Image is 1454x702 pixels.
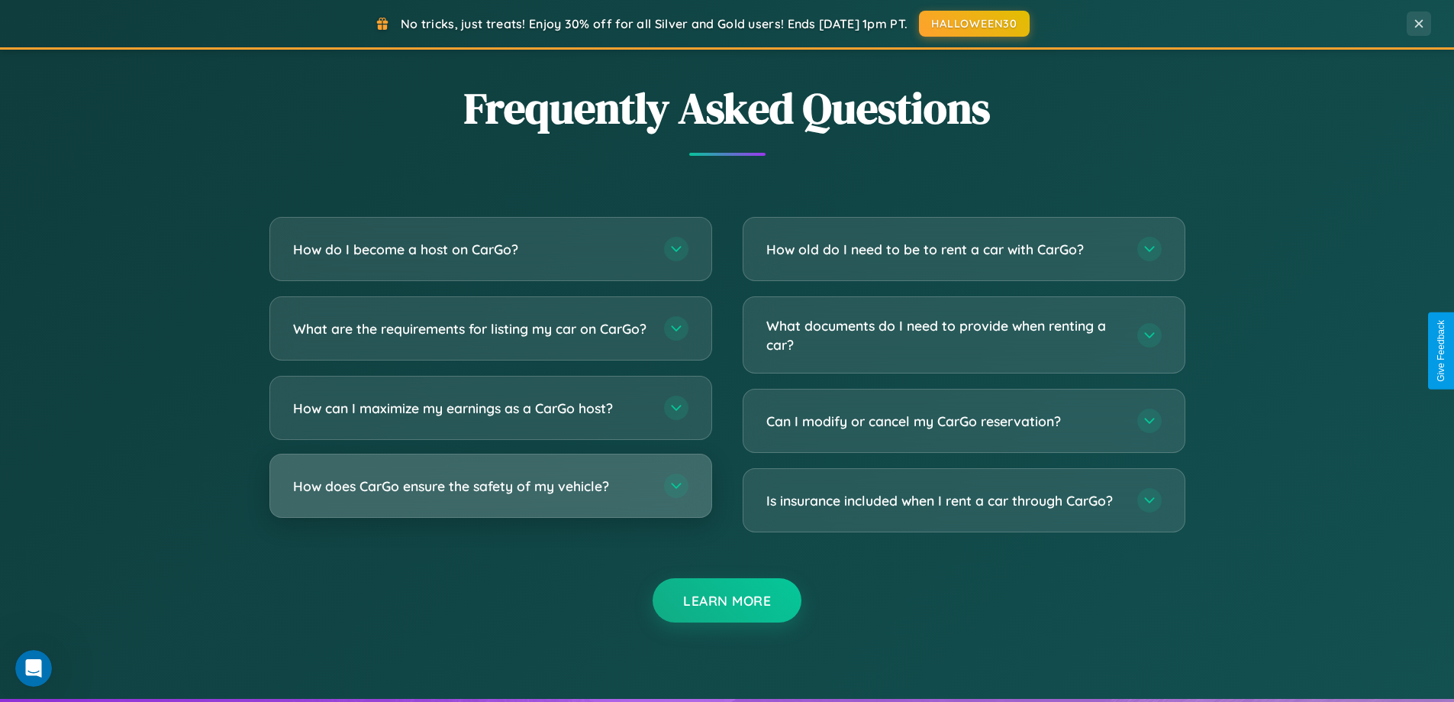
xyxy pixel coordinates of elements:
iframe: Intercom live chat [15,650,52,687]
h3: What are the requirements for listing my car on CarGo? [293,319,649,338]
h3: How do I become a host on CarGo? [293,240,649,259]
h3: Can I modify or cancel my CarGo reservation? [766,412,1122,431]
h3: What documents do I need to provide when renting a car? [766,316,1122,354]
h3: How can I maximize my earnings as a CarGo host? [293,399,649,418]
button: Learn More [653,578,801,623]
button: HALLOWEEN30 [919,11,1030,37]
h2: Frequently Asked Questions [269,79,1185,137]
div: Give Feedback [1436,320,1446,382]
h3: Is insurance included when I rent a car through CarGo? [766,491,1122,510]
span: No tricks, just treats! Enjoy 30% off for all Silver and Gold users! Ends [DATE] 1pm PT. [401,16,908,31]
h3: How does CarGo ensure the safety of my vehicle? [293,477,649,496]
h3: How old do I need to be to rent a car with CarGo? [766,240,1122,259]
